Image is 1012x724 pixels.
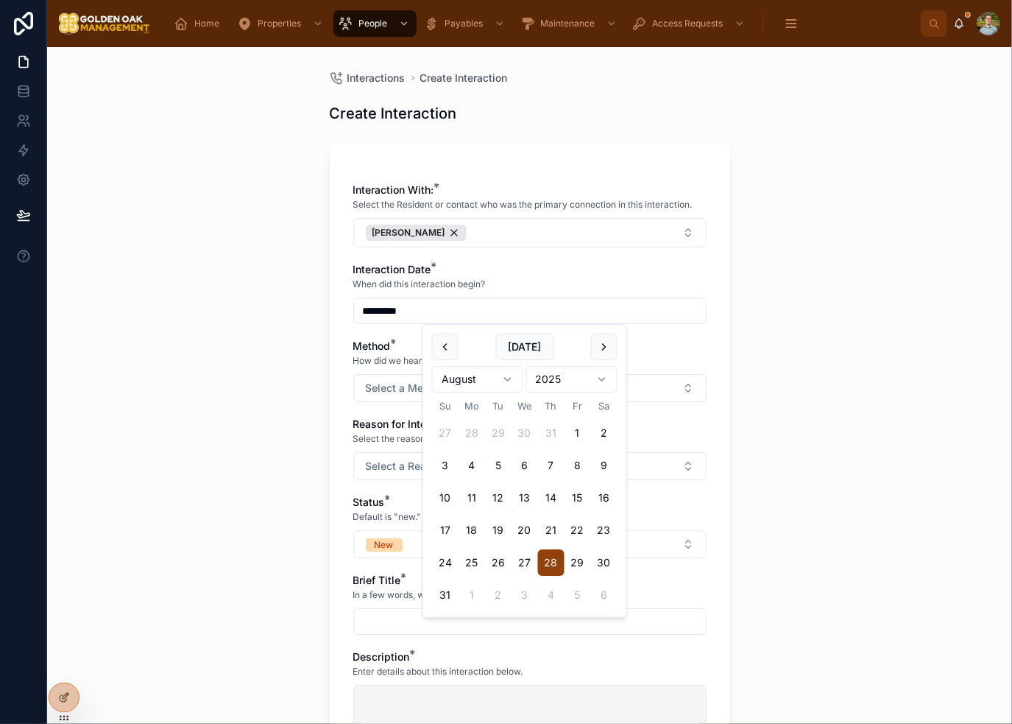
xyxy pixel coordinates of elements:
[538,485,565,511] button: Thursday, August 14th, 2025
[512,517,538,544] button: Wednesday, August 20th, 2025
[432,517,459,544] button: Sunday, August 17th, 2025
[485,582,512,608] button: Today, Tuesday, September 2nd, 2025
[459,420,485,446] button: Monday, July 28th, 2025
[353,199,693,211] span: Select the Resident or contact who was the primary connection in this interaction.
[353,574,401,586] span: Brief Title
[459,517,485,544] button: Monday, August 18th, 2025
[459,549,485,576] button: Monday, August 25th, 2025
[432,549,459,576] button: Sunday, August 24th, 2025
[432,452,459,479] button: Sunday, August 3rd, 2025
[194,18,219,29] span: Home
[565,549,591,576] button: Friday, August 29th, 2025
[432,582,459,608] button: Sunday, August 31st, 2025
[495,334,553,360] button: [DATE]
[353,650,410,663] span: Description
[459,398,485,414] th: Monday
[353,511,422,523] span: Default is "new."
[538,398,565,414] th: Thursday
[353,263,431,275] span: Interaction Date
[432,398,459,414] th: Sunday
[565,398,591,414] th: Friday
[538,549,565,576] button: Thursday, August 28th, 2025, selected
[420,71,508,85] a: Create Interaction
[540,18,595,29] span: Maintenance
[366,225,467,241] button: Unselect 418
[353,452,707,480] button: Select Button
[512,420,538,446] button: Wednesday, July 30th, 2025
[330,103,457,124] h1: Create Interaction
[459,452,485,479] button: Monday, August 4th, 2025
[432,485,459,511] button: Sunday, August 10th, 2025
[353,374,707,402] button: Select Button
[512,549,538,576] button: Wednesday, August 27th, 2025
[432,420,459,446] button: Sunday, July 27th, 2025
[512,582,538,608] button: Wednesday, September 3rd, 2025
[627,10,752,37] a: Access Requests
[358,18,387,29] span: People
[353,278,486,290] span: When did this interaction begin?
[591,582,618,608] button: Saturday, September 6th, 2025
[432,398,618,608] table: August 2025
[353,218,707,247] button: Select Button
[459,582,485,608] button: Monday, September 1st, 2025
[162,7,921,40] div: scrollable content
[353,496,385,508] span: Status
[512,452,538,479] button: Wednesday, August 6th, 2025
[565,485,591,511] button: Friday, August 15th, 2025
[333,10,417,37] a: People
[353,433,517,445] span: Select the reason(s) for this interaction.
[485,517,512,544] button: Tuesday, August 19th, 2025
[591,517,618,544] button: Saturday, August 23rd, 2025
[445,18,483,29] span: Payables
[565,582,591,608] button: Friday, September 5th, 2025
[485,398,512,414] th: Tuesday
[591,398,618,414] th: Saturday
[591,485,618,511] button: Saturday, August 16th, 2025
[353,355,498,367] span: How did we hear from this person?
[330,71,406,85] a: Interactions
[59,12,150,35] img: App logo
[353,589,552,601] span: In a few words, what was this interaction about?
[515,10,624,37] a: Maintenance
[485,452,512,479] button: Tuesday, August 5th, 2025
[353,530,707,558] button: Select Button
[538,420,565,446] button: Thursday, July 31st, 2025
[420,10,512,37] a: Payables
[233,10,330,37] a: Properties
[652,18,723,29] span: Access Requests
[375,538,394,552] div: New
[591,420,618,446] button: Saturday, August 2nd, 2025
[258,18,301,29] span: Properties
[538,582,565,608] button: Thursday, September 4th, 2025
[538,452,565,479] button: Thursday, August 7th, 2025
[353,340,391,352] span: Method
[366,381,446,396] span: Select a Method
[485,420,512,446] button: Tuesday, July 29th, 2025
[366,459,445,474] span: Select a Reason
[512,398,538,414] th: Wednesday
[372,227,445,239] span: [PERSON_NAME]
[565,517,591,544] button: Friday, August 22nd, 2025
[169,10,230,37] a: Home
[565,452,591,479] button: Friday, August 8th, 2025
[353,418,461,430] span: Reason for Interaction
[538,517,565,544] button: Thursday, August 21st, 2025
[591,452,618,479] button: Saturday, August 9th, 2025
[353,666,523,678] span: Enter details about this interaction below.
[485,485,512,511] button: Tuesday, August 12th, 2025
[485,549,512,576] button: Tuesday, August 26th, 2025
[565,420,591,446] button: Friday, August 1st, 2025
[347,71,406,85] span: Interactions
[353,183,434,196] span: Interaction With:
[512,485,538,511] button: Wednesday, August 13th, 2025
[459,485,485,511] button: Monday, August 11th, 2025
[591,549,618,576] button: Saturday, August 30th, 2025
